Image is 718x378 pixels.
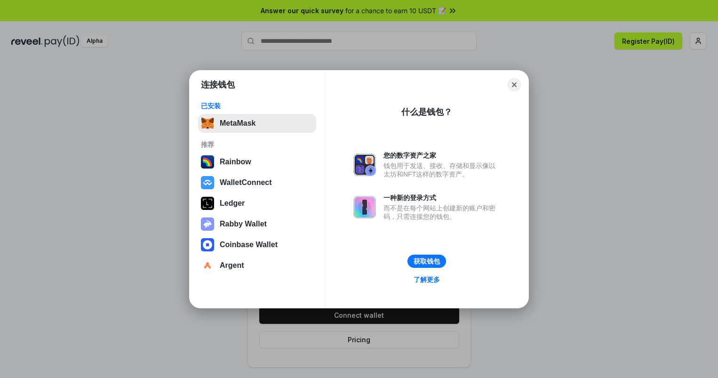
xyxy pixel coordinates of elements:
button: Coinbase Wallet [198,235,316,254]
img: svg+xml,%3Csvg%20width%3D%2228%22%20height%3D%2228%22%20viewBox%3D%220%200%2028%2028%22%20fill%3D... [201,259,214,272]
img: svg+xml,%3Csvg%20fill%3D%22none%22%20height%3D%2233%22%20viewBox%3D%220%200%2035%2033%22%20width%... [201,117,214,130]
div: 一种新的登录方式 [383,193,500,202]
button: 获取钱包 [407,255,446,268]
a: 了解更多 [408,273,446,286]
button: WalletConnect [198,173,316,192]
img: svg+xml,%3Csvg%20xmlns%3D%22http%3A%2F%2Fwww.w3.org%2F2000%2Fsvg%22%20fill%3D%22none%22%20viewBox... [353,153,376,176]
h1: 连接钱包 [201,79,235,90]
div: 获取钱包 [414,257,440,265]
div: 什么是钱包？ [401,106,452,118]
div: Argent [220,261,244,270]
img: svg+xml,%3Csvg%20width%3D%2228%22%20height%3D%2228%22%20viewBox%3D%220%200%2028%2028%22%20fill%3D... [201,176,214,189]
div: 已安装 [201,102,313,110]
div: Rabby Wallet [220,220,267,228]
button: Argent [198,256,316,275]
div: 了解更多 [414,275,440,284]
div: Coinbase Wallet [220,241,278,249]
div: Ledger [220,199,245,208]
div: 而不是在每个网站上创建新的账户和密码，只需连接您的钱包。 [383,204,500,221]
button: Ledger [198,194,316,213]
button: Close [508,78,521,91]
img: svg+xml,%3Csvg%20xmlns%3D%22http%3A%2F%2Fwww.w3.org%2F2000%2Fsvg%22%20width%3D%2228%22%20height%3... [201,197,214,210]
img: svg+xml,%3Csvg%20xmlns%3D%22http%3A%2F%2Fwww.w3.org%2F2000%2Fsvg%22%20fill%3D%22none%22%20viewBox... [353,196,376,218]
div: 钱包用于发送、接收、存储和显示像以太坊和NFT这样的数字资产。 [383,161,500,178]
img: svg+xml,%3Csvg%20width%3D%22120%22%20height%3D%22120%22%20viewBox%3D%220%200%20120%20120%22%20fil... [201,155,214,169]
div: 您的数字资产之家 [383,151,500,160]
div: 推荐 [201,140,313,149]
div: Rainbow [220,158,251,166]
div: MetaMask [220,119,255,128]
div: WalletConnect [220,178,272,187]
button: MetaMask [198,114,316,133]
button: Rainbow [198,153,316,171]
button: Rabby Wallet [198,215,316,233]
img: svg+xml,%3Csvg%20width%3D%2228%22%20height%3D%2228%22%20viewBox%3D%220%200%2028%2028%22%20fill%3D... [201,238,214,251]
img: svg+xml,%3Csvg%20xmlns%3D%22http%3A%2F%2Fwww.w3.org%2F2000%2Fsvg%22%20fill%3D%22none%22%20viewBox... [201,217,214,231]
